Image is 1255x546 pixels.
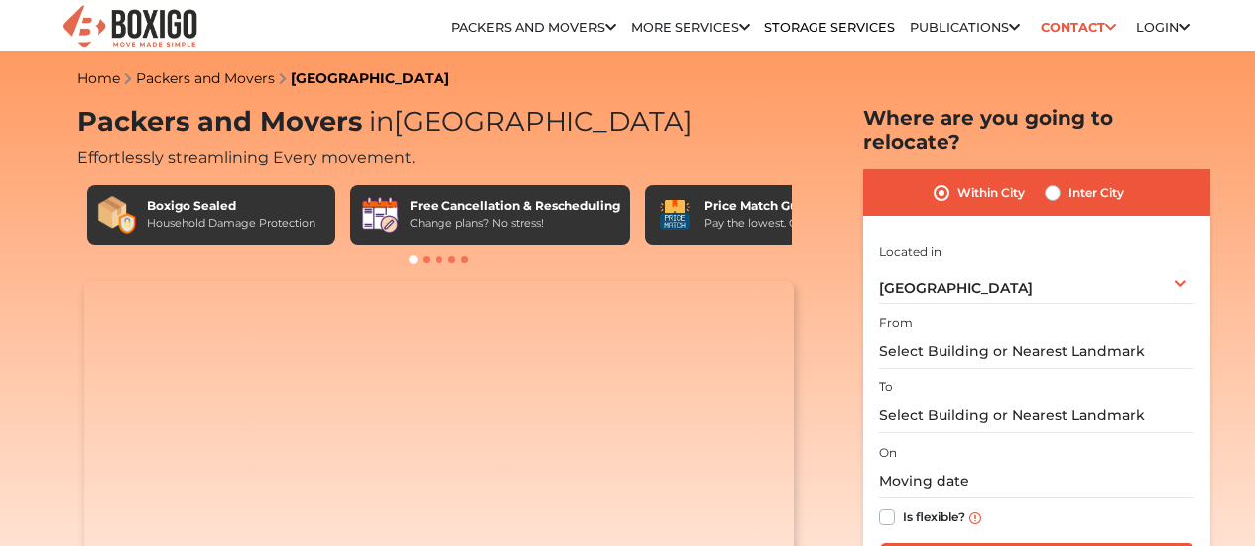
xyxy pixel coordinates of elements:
[147,215,315,232] div: Household Damage Protection
[77,69,120,87] a: Home
[77,106,802,139] h1: Packers and Movers
[61,3,199,52] img: Boxigo
[879,243,941,261] label: Located in
[360,195,400,235] img: Free Cancellation & Rescheduling
[147,197,315,215] div: Boxigo Sealed
[879,314,913,332] label: From
[879,279,1033,297] span: [GEOGRAPHIC_DATA]
[1136,20,1190,35] a: Login
[451,20,616,35] a: Packers and Movers
[1034,12,1122,43] a: Contact
[631,20,750,35] a: More services
[910,20,1020,35] a: Publications
[97,195,137,235] img: Boxigo Sealed
[957,181,1025,205] label: Within City
[362,105,692,138] span: [GEOGRAPHIC_DATA]
[369,105,394,138] span: in
[879,334,1194,369] input: Select Building or Nearest Landmark
[863,106,1210,154] h2: Where are you going to relocate?
[969,512,981,524] img: info
[879,464,1194,498] input: Moving date
[704,215,855,232] div: Pay the lowest. Guaranteed!
[655,195,694,235] img: Price Match Guarantee
[764,20,895,35] a: Storage Services
[136,69,275,87] a: Packers and Movers
[704,197,855,215] div: Price Match Guarantee
[410,215,620,232] div: Change plans? No stress!
[879,444,897,462] label: On
[1068,181,1124,205] label: Inter City
[291,69,449,87] a: [GEOGRAPHIC_DATA]
[410,197,620,215] div: Free Cancellation & Rescheduling
[879,398,1194,433] input: Select Building or Nearest Landmark
[77,148,415,166] span: Effortlessly streamlining Every movement.
[879,379,893,396] label: To
[903,505,965,526] label: Is flexible?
